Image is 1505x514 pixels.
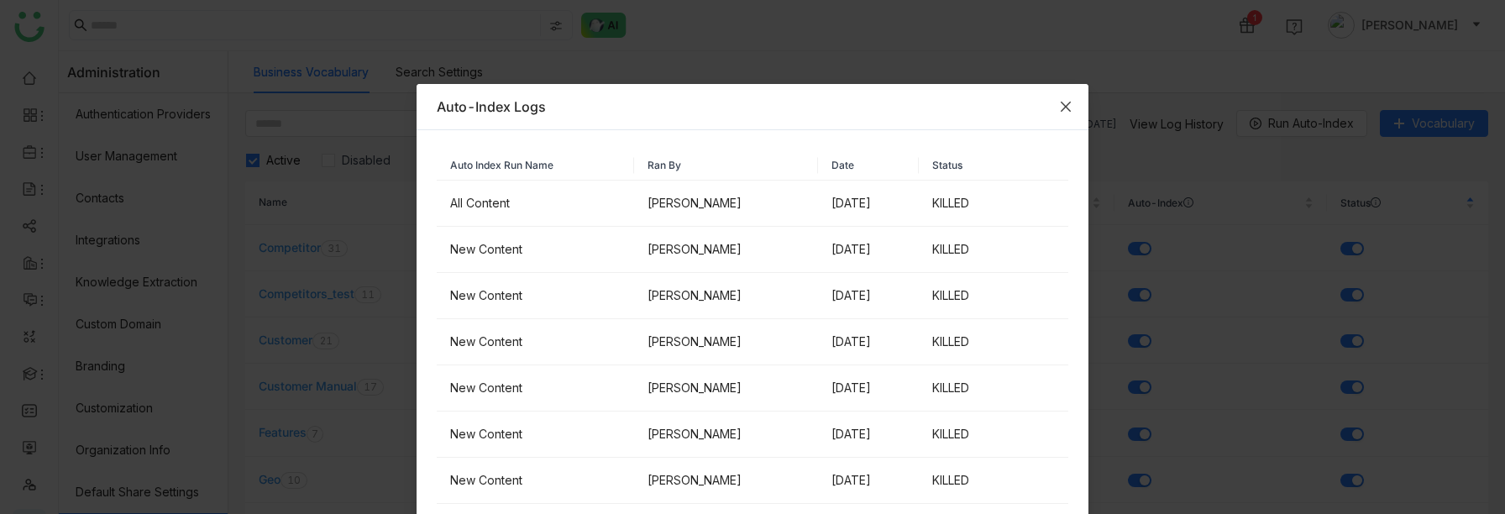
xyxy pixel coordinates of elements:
td: New Content [437,319,634,365]
td: [PERSON_NAME] [634,273,818,319]
td: KILLED [919,458,1068,504]
td: KILLED [919,365,1068,412]
td: [DATE] [818,227,919,273]
td: [PERSON_NAME] [634,227,818,273]
td: [DATE] [818,412,919,458]
td: New Content [437,273,634,319]
td: [DATE] [818,181,919,227]
td: [DATE] [818,273,919,319]
td: New Content [437,412,634,458]
th: Status [919,150,1068,181]
td: [PERSON_NAME] [634,412,818,458]
td: [PERSON_NAME] [634,365,818,412]
td: [PERSON_NAME] [634,458,818,504]
td: KILLED [919,181,1068,227]
td: KILLED [919,319,1068,365]
th: Date [818,150,919,181]
th: Auto Index Run Name [437,150,634,181]
td: New Content [437,365,634,412]
td: KILLED [919,227,1068,273]
div: Auto-Index Logs [437,97,1068,116]
td: New Content [437,227,634,273]
td: [DATE] [818,458,919,504]
td: KILLED [919,273,1068,319]
th: Ran By [634,150,818,181]
td: KILLED [919,412,1068,458]
td: New Content [437,458,634,504]
button: Close [1043,84,1088,129]
td: [PERSON_NAME] [634,319,818,365]
td: All Content [437,181,634,227]
td: [DATE] [818,365,919,412]
td: [DATE] [818,319,919,365]
td: [PERSON_NAME] [634,181,818,227]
